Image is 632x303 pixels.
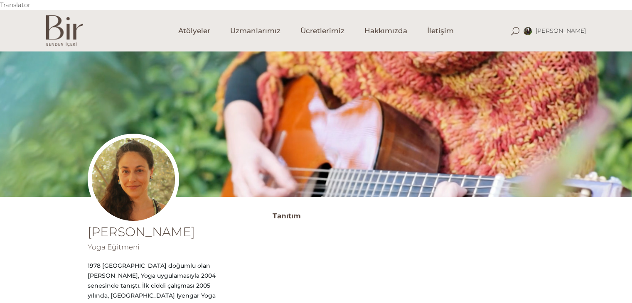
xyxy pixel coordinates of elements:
[230,26,280,36] span: Uzmanlarımız
[88,226,227,238] h1: [PERSON_NAME]
[273,209,545,222] h3: Tanıtım
[427,26,454,36] span: İletişim
[524,27,532,35] img: inbound5720259253010107926.jpg
[290,10,354,51] a: Ücretlerimiz
[417,10,464,51] a: İletişim
[536,27,586,34] span: [PERSON_NAME]
[168,10,220,51] a: Atölyeler
[300,26,344,36] span: Ücretlerimiz
[364,26,407,36] span: Hakkımızda
[88,134,179,225] img: asuprofil-300x300.jpg
[178,26,210,36] span: Atölyeler
[354,10,417,51] a: Hakkımızda
[88,243,139,251] span: Yoga Eğitmeni
[220,10,290,51] a: Uzmanlarımız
